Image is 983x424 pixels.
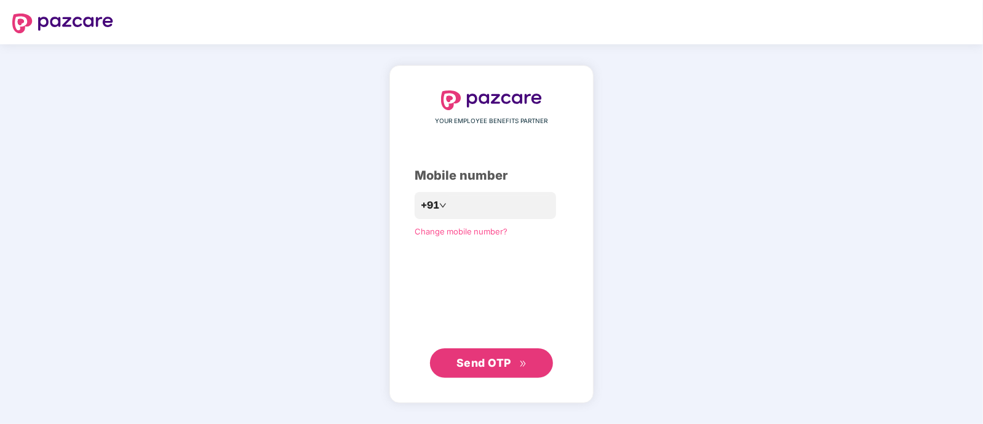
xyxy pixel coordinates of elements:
[439,202,447,209] span: down
[415,226,507,236] a: Change mobile number?
[415,166,568,185] div: Mobile number
[12,14,113,33] img: logo
[456,356,511,369] span: Send OTP
[436,116,548,126] span: YOUR EMPLOYEE BENEFITS PARTNER
[441,90,542,110] img: logo
[430,348,553,378] button: Send OTPdouble-right
[421,198,439,213] span: +91
[519,360,527,368] span: double-right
